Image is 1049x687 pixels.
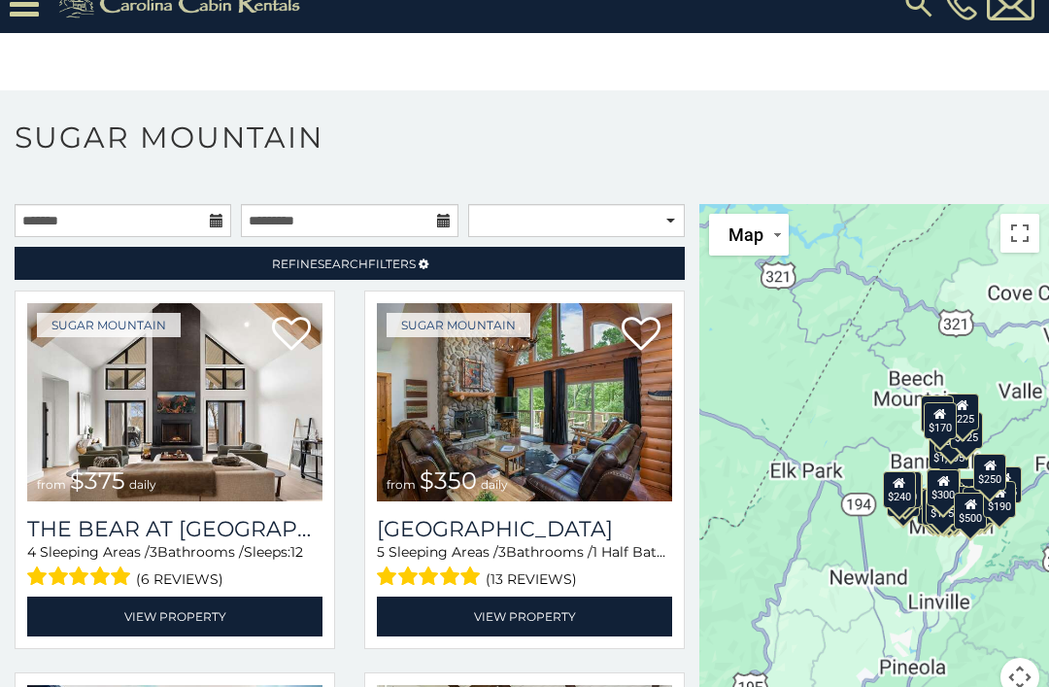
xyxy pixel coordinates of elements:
[27,542,322,592] div: Sleeping Areas / Bathrooms / Sleeps:
[27,516,322,542] a: The Bear At [GEOGRAPHIC_DATA]
[946,394,979,430] div: $225
[15,247,685,280] a: RefineSearchFilters
[150,543,157,561] span: 3
[290,543,303,561] span: 12
[136,567,223,592] span: (6 reviews)
[967,486,1000,523] div: $345
[983,481,1016,518] div: $190
[921,395,954,432] div: $240
[420,466,477,495] span: $350
[377,303,672,501] a: Grouse Moor Lodge from $350 daily
[387,477,416,492] span: from
[927,469,960,506] div: $300
[883,471,916,508] div: $240
[377,516,672,542] h3: Grouse Moor Lodge
[27,303,322,501] a: The Bear At Sugar Mountain from $375 daily
[377,597,672,636] a: View Property
[27,516,322,542] h3: The Bear At Sugar Mountain
[929,432,969,469] div: $1,095
[932,489,965,526] div: $350
[950,411,983,448] div: $125
[37,313,181,337] a: Sugar Mountain
[27,543,36,561] span: 4
[486,567,577,592] span: (13 reviews)
[592,543,681,561] span: 1 Half Baths /
[70,466,125,495] span: $375
[387,313,530,337] a: Sugar Mountain
[924,401,957,438] div: $170
[728,224,763,245] span: Map
[1000,214,1039,253] button: Toggle fullscreen view
[498,543,506,561] span: 3
[37,477,66,492] span: from
[129,477,156,492] span: daily
[377,516,672,542] a: [GEOGRAPHIC_DATA]
[272,315,311,356] a: Add to favorites
[622,315,660,356] a: Add to favorites
[318,257,368,271] span: Search
[922,489,955,526] div: $155
[377,543,385,561] span: 5
[377,542,672,592] div: Sleeping Areas / Bathrooms / Sleeps:
[934,415,967,452] div: $350
[709,214,789,256] button: Change map style
[377,303,672,501] img: Grouse Moor Lodge
[926,488,959,525] div: $175
[27,303,322,501] img: The Bear At Sugar Mountain
[973,453,1006,490] div: $250
[887,479,920,516] div: $355
[272,257,416,271] span: Refine Filters
[27,597,322,636] a: View Property
[481,477,508,492] span: daily
[954,492,987,529] div: $500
